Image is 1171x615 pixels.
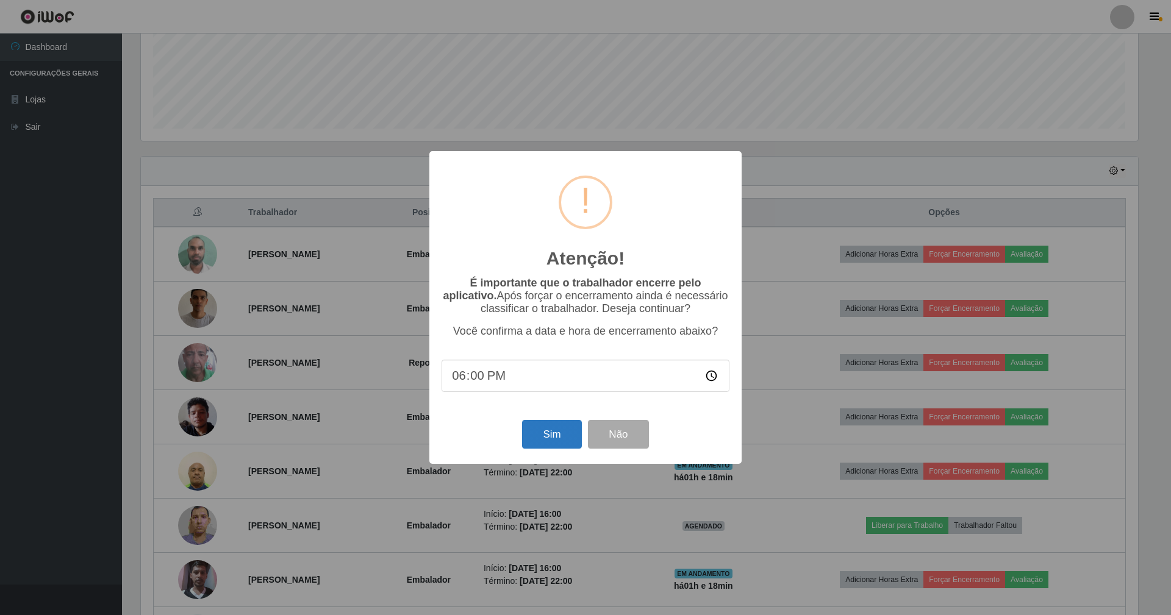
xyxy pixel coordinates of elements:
p: Após forçar o encerramento ainda é necessário classificar o trabalhador. Deseja continuar? [442,277,729,315]
h2: Atenção! [546,247,625,269]
button: Não [588,420,648,449]
b: É importante que o trabalhador encerre pelo aplicativo. [443,277,701,302]
p: Você confirma a data e hora de encerramento abaixo? [442,325,729,338]
button: Sim [522,420,581,449]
